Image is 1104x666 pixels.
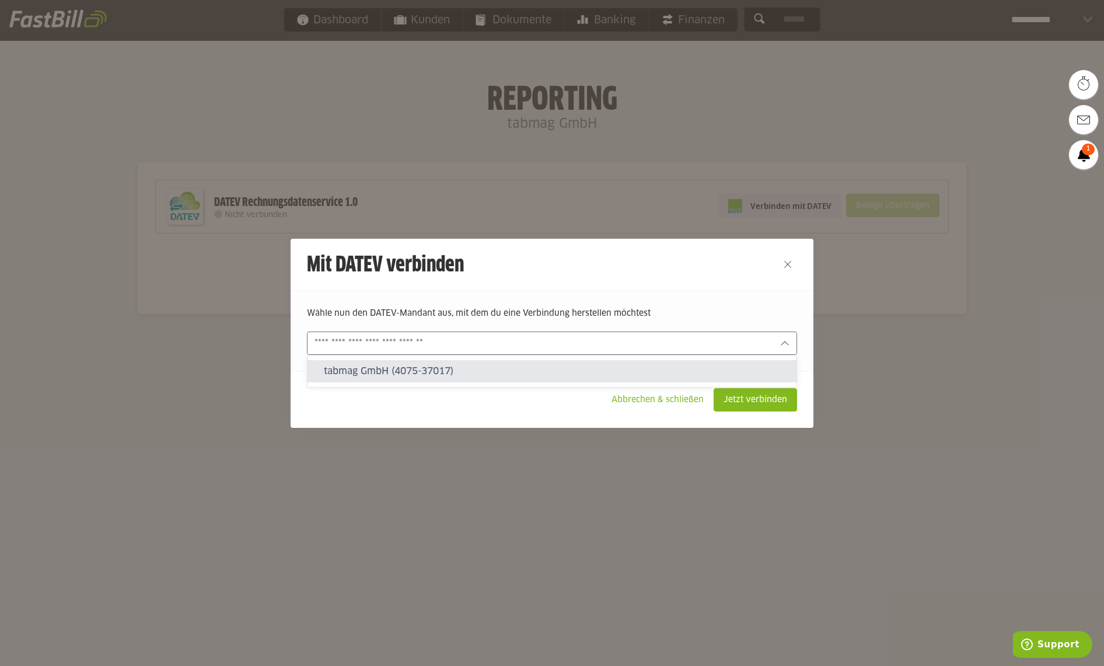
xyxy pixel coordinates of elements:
[307,307,797,320] p: Wähle nun den DATEV-Mandant aus, mit dem du eine Verbindung herstellen möchtest
[1069,140,1098,169] a: 1
[1082,144,1095,155] span: 1
[308,360,796,382] sl-option: tabmag GmbH (4075-37017)
[602,388,714,412] sl-button: Abbrechen & schließen
[714,388,797,412] sl-button: Jetzt verbinden
[1013,631,1092,660] iframe: Öffnet ein Widget, in dem Sie weitere Informationen finden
